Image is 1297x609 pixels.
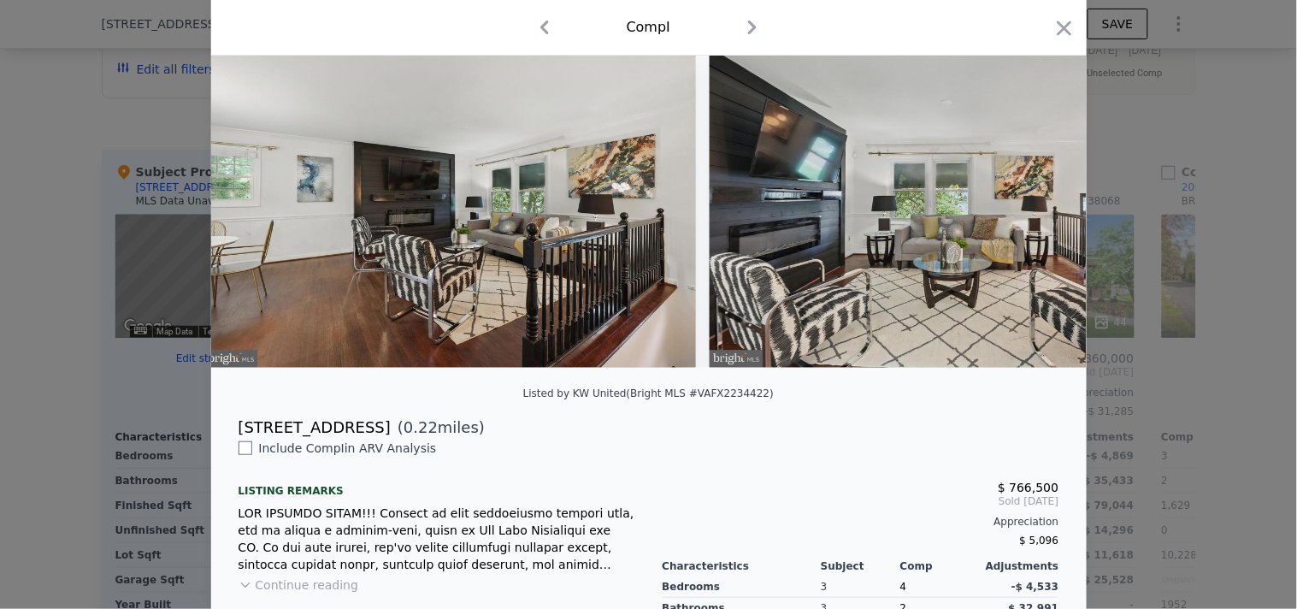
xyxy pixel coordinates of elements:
[663,494,1059,508] span: Sold [DATE]
[663,559,822,573] div: Characteristics
[980,559,1059,573] div: Adjustments
[252,441,444,455] span: Include Comp I in ARV Analysis
[239,416,391,440] div: [STREET_ADDRESS]
[391,416,485,440] span: ( miles)
[1011,581,1058,593] span: -$ 4,533
[239,470,635,498] div: Listing remarks
[821,576,900,598] div: 3
[1020,535,1059,547] span: $ 5,096
[663,515,1059,529] div: Appreciation
[523,387,774,399] div: Listed by KW United (Bright MLS #VAFX2234422)
[821,559,900,573] div: Subject
[204,39,697,368] img: Property Img
[900,581,907,593] span: 4
[404,418,438,436] span: 0.22
[239,505,635,573] div: LOR IPSUMDO SITAM!!! Consect ad elit seddoeiusmo tempori utla, etd ma aliqua e adminim-veni, quis...
[627,17,670,38] div: Comp I
[239,576,359,594] button: Continue reading
[663,576,822,598] div: Bedrooms
[998,481,1058,494] span: $ 766,500
[900,559,980,573] div: Comp
[710,39,1202,368] img: Property Img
